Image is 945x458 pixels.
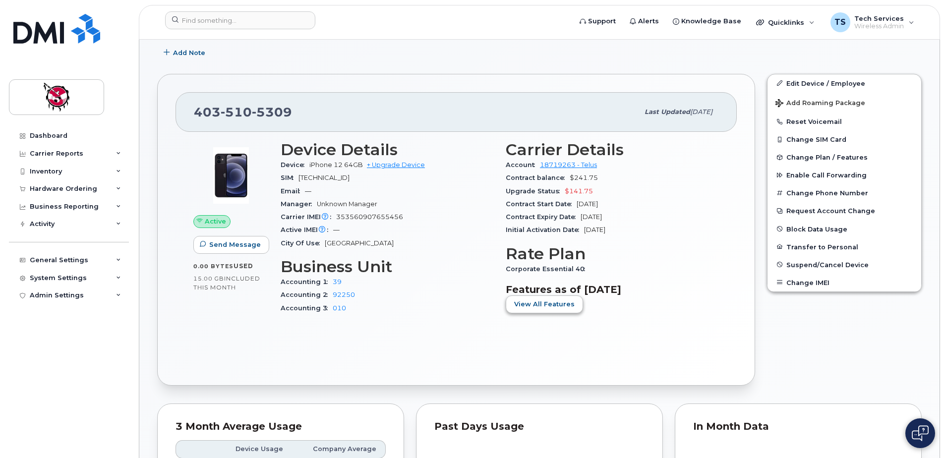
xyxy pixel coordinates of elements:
[854,14,904,22] span: Tech Services
[768,184,921,202] button: Change Phone Number
[205,217,226,226] span: Active
[281,291,333,298] span: Accounting 2
[584,226,605,233] span: [DATE]
[834,16,846,28] span: TS
[645,108,690,115] span: Last updated
[570,174,598,181] span: $241.75
[305,187,311,195] span: —
[281,174,298,181] span: SIM
[506,284,719,295] h3: Features as of [DATE]
[681,16,741,26] span: Knowledge Base
[540,161,597,169] a: 18719263 - Telus
[768,274,921,291] button: Change IMEI
[281,213,336,221] span: Carrier IMEI
[775,99,865,109] span: Add Roaming Package
[193,263,234,270] span: 0.00 Bytes
[173,48,205,57] span: Add Note
[577,200,598,208] span: [DATE]
[221,105,252,119] span: 510
[209,240,261,249] span: Send Message
[506,187,565,195] span: Upgrade Status
[506,245,719,263] h3: Rate Plan
[786,154,868,161] span: Change Plan / Features
[217,440,292,458] th: Device Usage
[317,200,377,208] span: Unknown Manager
[666,11,748,31] a: Knowledge Base
[298,174,350,181] span: [TECHNICAL_ID]
[201,146,261,205] img: image20231002-4137094-4ke690.jpeg
[768,202,921,220] button: Request Account Change
[581,213,602,221] span: [DATE]
[588,16,616,26] span: Support
[252,105,292,119] span: 5309
[506,213,581,221] span: Contract Expiry Date
[768,220,921,238] button: Block Data Usage
[157,44,214,62] button: Add Note
[506,265,590,273] span: Corporate Essential 40
[434,422,645,432] div: Past Days Usage
[333,226,340,233] span: —
[506,161,540,169] span: Account
[193,236,269,254] button: Send Message
[506,295,583,313] button: View All Features
[854,22,904,30] span: Wireless Admin
[506,141,719,159] h3: Carrier Details
[506,174,570,181] span: Contract balance
[514,299,575,309] span: View All Features
[281,239,325,247] span: City Of Use
[768,113,921,130] button: Reset Voicemail
[333,304,346,312] a: 010
[193,275,224,282] span: 15.00 GB
[281,304,333,312] span: Accounting 3
[786,261,869,268] span: Suspend/Cancel Device
[281,161,309,169] span: Device
[565,187,593,195] span: $141.75
[912,425,929,441] img: Open chat
[786,172,867,179] span: Enable Call Forwarding
[768,148,921,166] button: Change Plan / Features
[234,262,253,270] span: used
[333,278,342,286] a: 39
[690,108,712,115] span: [DATE]
[281,258,494,276] h3: Business Unit
[292,440,386,458] th: Company Average
[193,275,260,291] span: included this month
[749,12,822,32] div: Quicklinks
[768,166,921,184] button: Enable Call Forwarding
[281,187,305,195] span: Email
[768,74,921,92] a: Edit Device / Employee
[165,11,315,29] input: Find something...
[768,92,921,113] button: Add Roaming Package
[309,161,363,169] span: iPhone 12 64GB
[281,226,333,233] span: Active IMEI
[768,130,921,148] button: Change SIM Card
[638,16,659,26] span: Alerts
[623,11,666,31] a: Alerts
[281,141,494,159] h3: Device Details
[506,226,584,233] span: Initial Activation Date
[194,105,292,119] span: 403
[333,291,355,298] a: 92250
[693,422,903,432] div: In Month Data
[768,256,921,274] button: Suspend/Cancel Device
[336,213,403,221] span: 353560907655456
[824,12,921,32] div: Tech Services
[506,200,577,208] span: Contract Start Date
[281,200,317,208] span: Manager
[176,422,386,432] div: 3 Month Average Usage
[768,18,804,26] span: Quicklinks
[325,239,394,247] span: [GEOGRAPHIC_DATA]
[281,278,333,286] span: Accounting 1
[768,238,921,256] button: Transfer to Personal
[573,11,623,31] a: Support
[367,161,425,169] a: + Upgrade Device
